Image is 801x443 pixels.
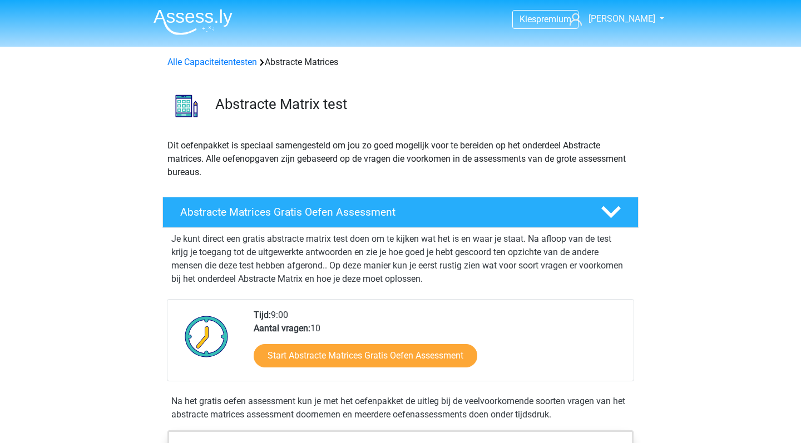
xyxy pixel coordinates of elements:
b: Aantal vragen: [254,323,310,334]
img: abstracte matrices [163,82,210,130]
h4: Abstracte Matrices Gratis Oefen Assessment [180,206,583,218]
div: Na het gratis oefen assessment kun je met het oefenpakket de uitleg bij de veelvoorkomende soorte... [167,395,634,421]
img: Assessly [154,9,233,35]
div: Abstracte Matrices [163,56,638,69]
a: Start Abstracte Matrices Gratis Oefen Assessment [254,344,477,367]
span: premium [536,14,571,24]
a: [PERSON_NAME] [565,12,656,26]
div: 9:00 10 [245,308,633,381]
span: Kies [520,14,536,24]
p: Je kunt direct een gratis abstracte matrix test doen om te kijken wat het is en waar je staat. Na... [171,232,630,286]
a: Kiespremium [513,12,578,27]
b: Tijd: [254,310,271,320]
a: Abstracte Matrices Gratis Oefen Assessment [158,197,643,228]
img: Klok [179,308,235,364]
a: Alle Capaciteitentesten [167,57,257,67]
h3: Abstracte Matrix test [215,96,630,113]
p: Dit oefenpakket is speciaal samengesteld om jou zo goed mogelijk voor te bereiden op het onderdee... [167,139,634,179]
span: [PERSON_NAME] [589,13,655,24]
